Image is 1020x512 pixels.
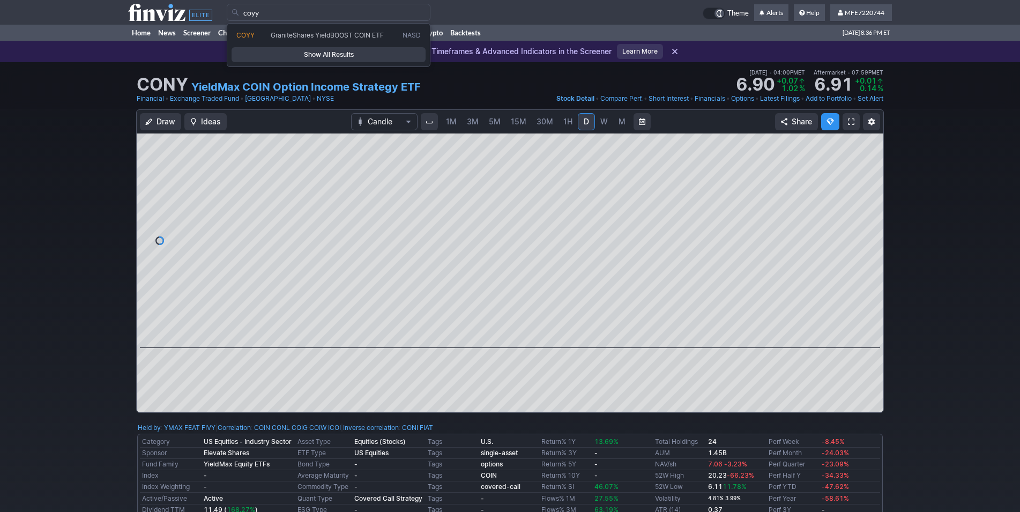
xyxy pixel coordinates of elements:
[695,93,725,104] a: Financials
[403,31,421,40] span: NASD
[594,494,619,502] span: 27.55%
[215,422,341,433] div: | :
[754,4,788,21] a: Alerts
[563,117,572,126] span: 1H
[814,68,883,77] span: Aftermarket 07:59PM ET
[822,494,849,502] span: -58.61%
[354,494,422,502] b: Covered Call Strategy
[140,493,202,504] td: Active/Passive
[184,422,200,433] a: FEAT
[481,460,503,468] b: options
[506,113,531,130] a: 15M
[140,436,202,448] td: Category
[245,93,311,104] a: [GEOGRAPHIC_DATA]
[766,459,820,470] td: Perf Quarter
[154,25,180,41] a: News
[481,494,484,502] b: -
[201,116,221,127] span: Ideas
[218,424,251,432] a: Correlation
[578,113,595,130] a: D
[822,449,849,457] span: -24.03%
[600,93,643,104] a: Compare Perf.
[690,93,694,104] span: •
[202,422,215,433] a: FIVY
[295,436,352,448] td: Asset Type
[204,460,270,468] b: YieldMax Equity ETFs
[312,93,316,104] span: •
[708,495,741,501] small: 4.81% 3.99%
[766,436,820,448] td: Perf Week
[354,471,358,479] b: -
[619,117,626,126] span: M
[295,481,352,493] td: Commodity Type
[191,79,421,94] a: YieldMax COIN Option Income Strategy ETF
[214,25,243,41] a: Charts
[426,459,479,470] td: Tags
[777,76,798,85] span: +0.07
[613,113,630,130] a: M
[769,69,772,76] span: •
[594,437,619,446] span: 13.69%
[295,493,352,504] td: Quant Type
[402,422,418,433] a: CONI
[204,449,249,457] b: Elevate Shares
[128,25,154,41] a: Home
[170,93,239,104] a: Exchange Traded Fund
[822,460,849,468] span: -23.09%
[653,436,706,448] td: Total Holdings
[766,493,820,504] td: Perf Year
[164,422,183,433] a: YMAX
[653,470,706,481] td: 52W High
[137,76,188,93] h1: CONY
[822,483,849,491] span: -47.62%
[511,117,526,126] span: 15M
[727,8,749,19] span: Theme
[843,113,860,130] a: Fullscreen
[653,481,706,493] td: 52W Low
[539,448,592,459] td: Return% 3Y
[858,93,883,104] a: Set Alert
[420,422,433,433] a: FIAT
[328,422,341,433] a: ICOI
[354,460,358,468] b: -
[295,459,352,470] td: Bond Type
[236,31,255,39] span: COYY
[781,84,798,93] span: 1.02
[441,113,461,130] a: 1M
[341,422,433,433] div: | :
[204,483,207,491] b: -
[792,116,812,127] span: Share
[481,449,518,457] b: single-asset
[165,93,169,104] span: •
[481,471,497,479] a: COIN
[426,493,479,504] td: Tags
[227,4,430,21] input: Search
[539,459,592,470] td: Return% 5Y
[204,437,292,446] b: US Equities - Industry Sector
[595,93,599,104] span: •
[594,449,598,457] b: -
[426,481,479,493] td: Tags
[484,113,505,130] a: 5M
[157,116,175,127] span: Draw
[644,93,647,104] span: •
[766,448,820,459] td: Perf Month
[339,46,612,57] p: Introducing Intraday Timeframes & Advanced Indicators in the Screener
[653,493,706,504] td: Volatility
[584,117,589,126] span: D
[292,422,308,433] a: COIG
[708,460,723,468] span: 7.06
[708,437,717,446] b: 24
[140,481,202,493] td: Index Weighting
[731,93,754,104] a: Options
[309,422,326,433] a: COIW
[814,76,853,93] strong: 6.91
[724,460,747,468] span: -3.23%
[317,93,334,104] a: NYSE
[140,470,202,481] td: Index
[594,471,598,479] b: -
[749,68,805,77] span: [DATE] 04:00PM ET
[822,437,845,446] span: -8.45%
[446,117,457,126] span: 1M
[703,8,749,19] a: Theme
